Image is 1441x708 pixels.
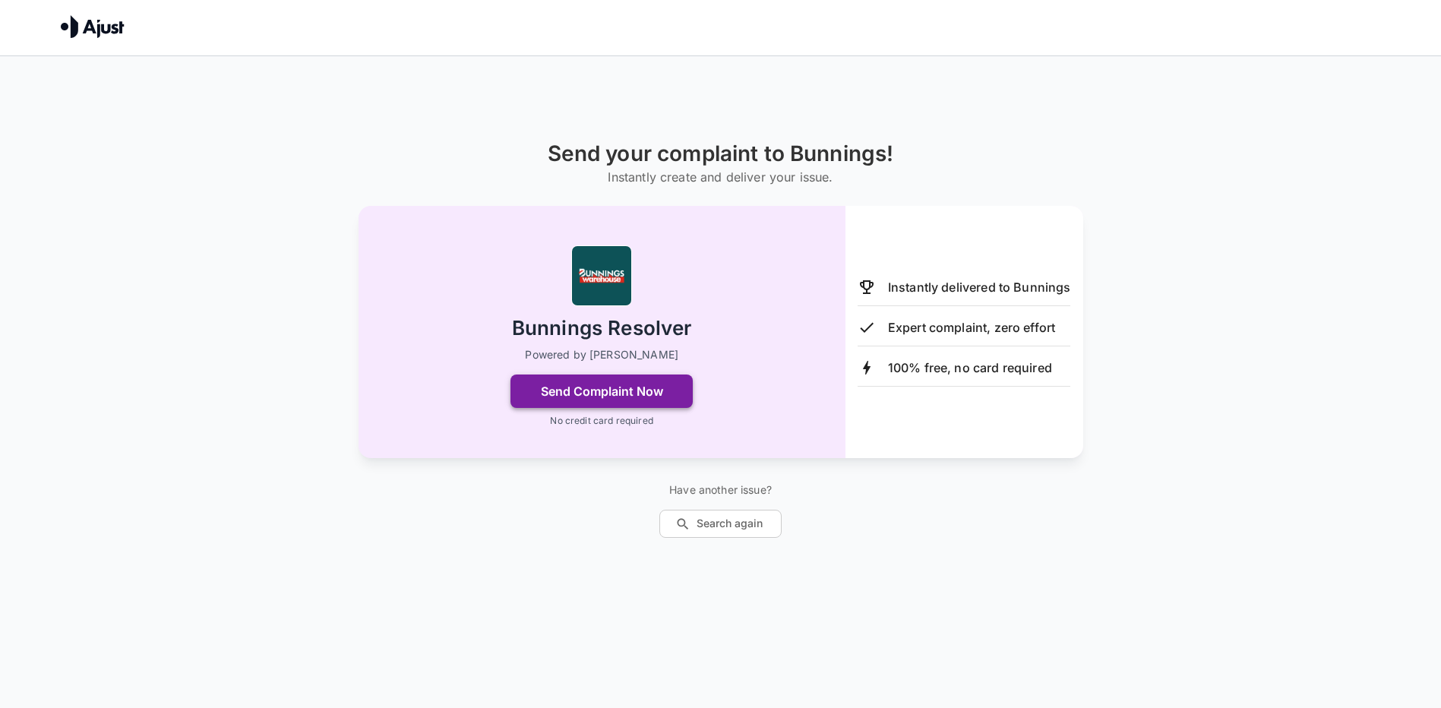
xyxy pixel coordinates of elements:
[659,482,782,498] p: Have another issue?
[571,245,632,306] img: Bunnings
[548,166,894,188] h6: Instantly create and deliver your issue.
[525,347,678,362] p: Powered by [PERSON_NAME]
[888,318,1055,337] p: Expert complaint, zero effort
[550,414,653,428] p: No credit card required
[888,359,1052,377] p: 100% free, no card required
[888,278,1071,296] p: Instantly delivered to Bunnings
[548,141,894,166] h1: Send your complaint to Bunnings!
[659,510,782,538] button: Search again
[510,375,693,408] button: Send Complaint Now
[61,15,125,38] img: Ajust
[512,315,692,342] h2: Bunnings Resolver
